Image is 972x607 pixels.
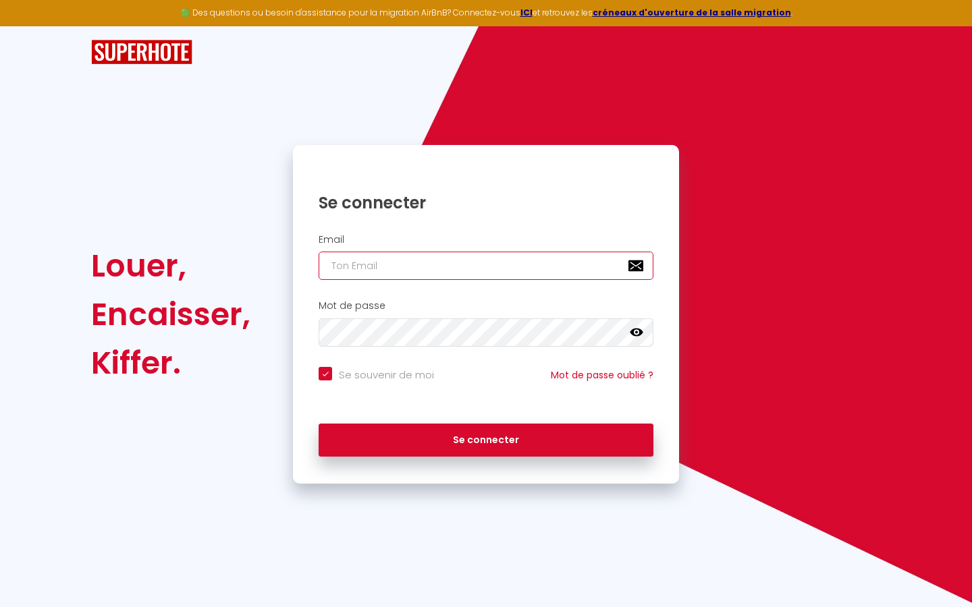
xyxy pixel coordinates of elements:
[319,424,653,457] button: Se connecter
[91,339,250,387] div: Kiffer.
[11,5,51,46] button: Ouvrir le widget de chat LiveChat
[319,234,653,245] h2: Email
[319,192,653,213] h1: Se connecter
[551,368,653,382] a: Mot de passe oublié ?
[91,290,250,339] div: Encaisser,
[91,40,192,65] img: SuperHote logo
[520,7,533,18] a: ICI
[319,252,653,280] input: Ton Email
[593,7,791,18] a: créneaux d'ouverture de la salle migration
[91,241,250,290] div: Louer,
[319,300,653,312] h2: Mot de passe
